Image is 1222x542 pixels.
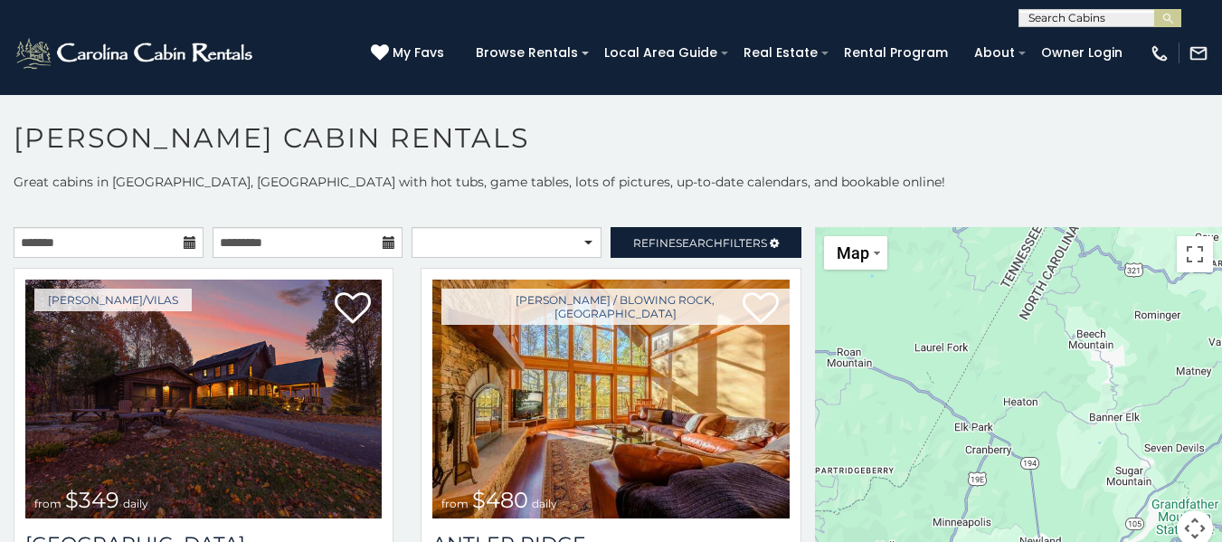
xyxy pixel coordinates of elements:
[1189,43,1208,63] img: mail-regular-white.png
[611,227,800,258] a: RefineSearchFilters
[335,290,371,328] a: Add to favorites
[34,289,192,311] a: [PERSON_NAME]/Vilas
[734,39,827,67] a: Real Estate
[965,39,1024,67] a: About
[824,236,887,270] button: Change map style
[25,280,382,518] img: Diamond Creek Lodge
[123,497,148,510] span: daily
[441,289,789,325] a: [PERSON_NAME] / Blowing Rock, [GEOGRAPHIC_DATA]
[65,487,119,513] span: $349
[25,280,382,518] a: Diamond Creek Lodge from $349 daily
[441,497,469,510] span: from
[532,497,557,510] span: daily
[432,280,789,518] img: Antler Ridge
[432,280,789,518] a: Antler Ridge from $480 daily
[371,43,449,63] a: My Favs
[676,236,723,250] span: Search
[835,39,957,67] a: Rental Program
[1150,43,1170,63] img: phone-regular-white.png
[34,497,62,510] span: from
[837,243,869,262] span: Map
[467,39,587,67] a: Browse Rentals
[595,39,726,67] a: Local Area Guide
[14,35,258,71] img: White-1-2.png
[1177,236,1213,272] button: Toggle fullscreen view
[633,236,767,250] span: Refine Filters
[1032,39,1132,67] a: Owner Login
[393,43,444,62] span: My Favs
[472,487,528,513] span: $480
